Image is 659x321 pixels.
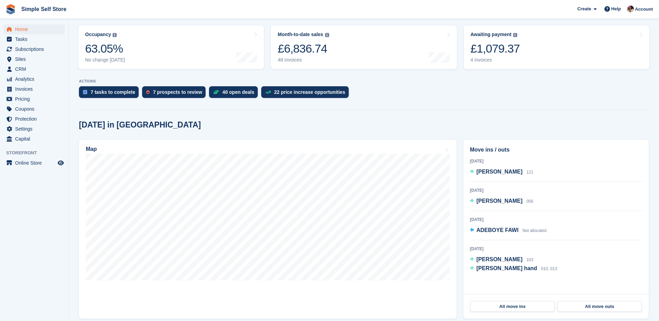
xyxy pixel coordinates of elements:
[557,301,642,312] a: All move outs
[470,217,642,223] div: [DATE]
[3,84,65,94] a: menu
[222,89,254,95] div: 40 open deals
[471,42,520,56] div: £1,079.37
[541,266,557,271] span: 010, 013
[464,25,649,69] a: Awaiting payment £1,079.37 4 invoices
[78,25,264,69] a: Occupancy 63.05% No change [DATE]
[79,79,649,84] p: ACTIONS
[513,33,517,37] img: icon-info-grey-7440780725fd019a000dd9b08b2336e03edf1995a4989e88bcd33f0948082b44.svg
[142,86,209,101] a: 7 prospects to review
[611,5,621,12] span: Help
[3,124,65,134] a: menu
[91,89,135,95] div: 7 tasks to complete
[476,169,522,175] span: [PERSON_NAME]
[3,24,65,34] a: menu
[15,134,56,144] span: Capital
[15,104,56,114] span: Coupons
[476,227,519,233] span: ADEBOYE FAWI
[470,146,642,154] h2: Move ins / outs
[3,134,65,144] a: menu
[527,257,533,262] span: 103
[522,228,546,233] span: Not allocated
[79,140,456,319] a: Map
[83,90,87,94] img: task-75834270c22a3079a89374b754ae025e5fb1db73e45f91037f5363f120a921f8.svg
[86,146,97,152] h2: Map
[470,246,642,252] div: [DATE]
[57,159,65,167] a: Preview store
[470,255,533,264] a: [PERSON_NAME] 103
[278,32,323,37] div: Month-to-date sales
[527,170,533,175] span: 121
[3,114,65,124] a: menu
[19,3,69,15] a: Simple Self Store
[3,34,65,44] a: menu
[476,256,522,262] span: [PERSON_NAME]
[471,57,520,63] div: 4 invoices
[476,198,522,204] span: [PERSON_NAME]
[3,54,65,64] a: menu
[635,6,653,13] span: Account
[3,94,65,104] a: menu
[3,74,65,84] a: menu
[265,91,271,94] img: price_increase_opportunities-93ffe204e8149a01c8c9dc8f82e8f89637d9d84a8eef4429ea346261dce0b2c0.svg
[15,34,56,44] span: Tasks
[15,114,56,124] span: Protection
[85,32,111,37] div: Occupancy
[113,33,117,37] img: icon-info-grey-7440780725fd019a000dd9b08b2336e03edf1995a4989e88bcd33f0948082b44.svg
[470,226,546,235] a: ADEBOYE FAWI Not allocated
[470,301,555,312] a: All move ins
[470,158,642,164] div: [DATE]
[261,86,352,101] a: 22 price increase opportunities
[577,5,591,12] span: Create
[209,86,261,101] a: 40 open deals
[85,57,125,63] div: No change [DATE]
[3,104,65,114] a: menu
[274,89,345,95] div: 22 price increase opportunities
[278,42,329,56] div: £6,836.74
[85,42,125,56] div: 63.05%
[5,4,16,14] img: stora-icon-8386f47178a22dfd0bd8f6a31ec36ba5ce8667c1dd55bd0f319d3a0aa187defe.svg
[15,64,56,74] span: CRM
[470,187,642,193] div: [DATE]
[146,90,150,94] img: prospect-51fa495bee0391a8d652442698ab0144808aea92771e9ea1ae160a38d050c398.svg
[79,86,142,101] a: 7 tasks to complete
[627,5,634,12] img: Scott McCutcheon
[325,33,329,37] img: icon-info-grey-7440780725fd019a000dd9b08b2336e03edf1995a4989e88bcd33f0948082b44.svg
[15,158,56,168] span: Online Store
[470,264,557,273] a: [PERSON_NAME] hand 010, 013
[476,265,537,271] span: [PERSON_NAME] hand
[15,44,56,54] span: Subscriptions
[3,44,65,54] a: menu
[271,25,456,69] a: Month-to-date sales £6,836.74 48 invoices
[470,168,533,177] a: [PERSON_NAME] 121
[15,124,56,134] span: Settings
[15,24,56,34] span: Home
[15,94,56,104] span: Pricing
[278,57,329,63] div: 48 invoices
[153,89,202,95] div: 7 prospects to review
[79,120,201,130] h2: [DATE] in [GEOGRAPHIC_DATA]
[527,199,533,204] span: 056
[15,84,56,94] span: Invoices
[6,150,68,156] span: Storefront
[15,54,56,64] span: Sites
[15,74,56,84] span: Analytics
[471,32,512,37] div: Awaiting payment
[3,158,65,168] a: menu
[3,64,65,74] a: menu
[470,197,533,206] a: [PERSON_NAME] 056
[213,90,219,95] img: deal-1b604bf984904fb50ccaf53a9ad4b4a5d6e5aea283cecdc64d6e3604feb123c2.svg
